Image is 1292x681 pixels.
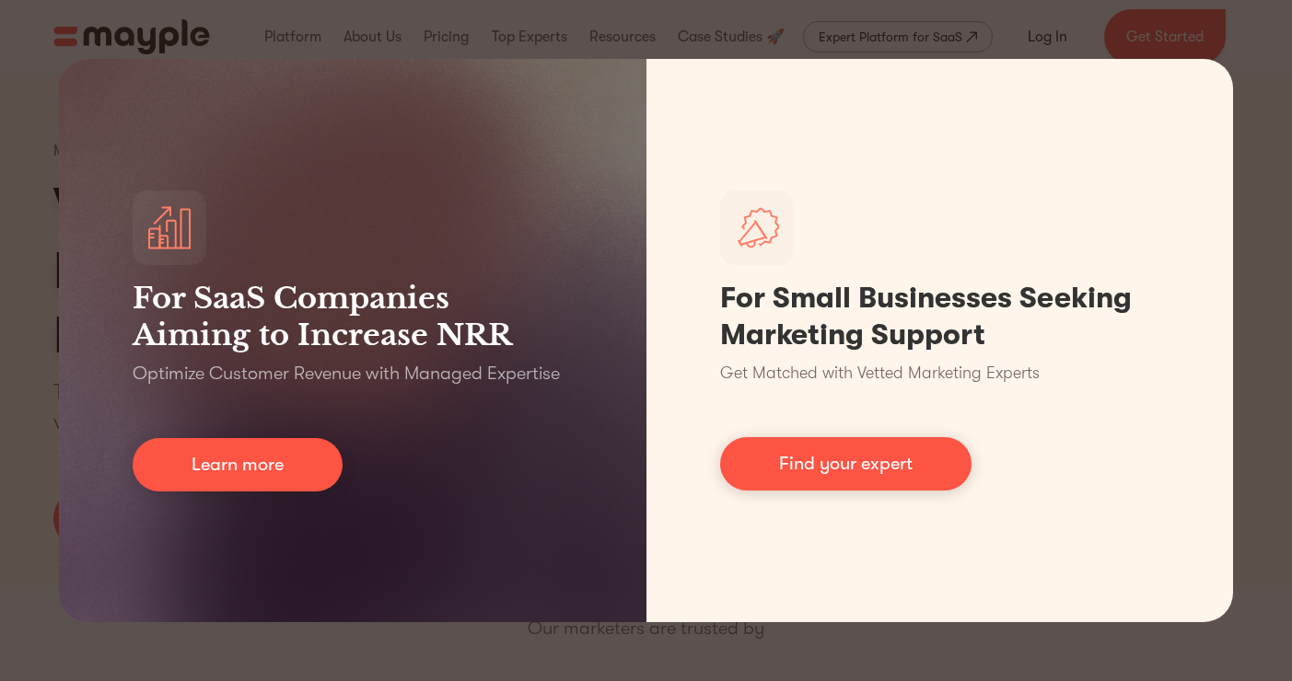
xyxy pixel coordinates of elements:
p: Optimize Customer Revenue with Managed Expertise [133,361,560,387]
h3: For SaaS Companies Aiming to Increase NRR [133,280,573,353]
p: Get Matched with Vetted Marketing Experts [720,361,1040,386]
a: Learn more [133,438,343,491]
a: Find your expert [720,437,972,491]
h1: For Small Businesses Seeking Marketing Support [720,280,1160,353]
